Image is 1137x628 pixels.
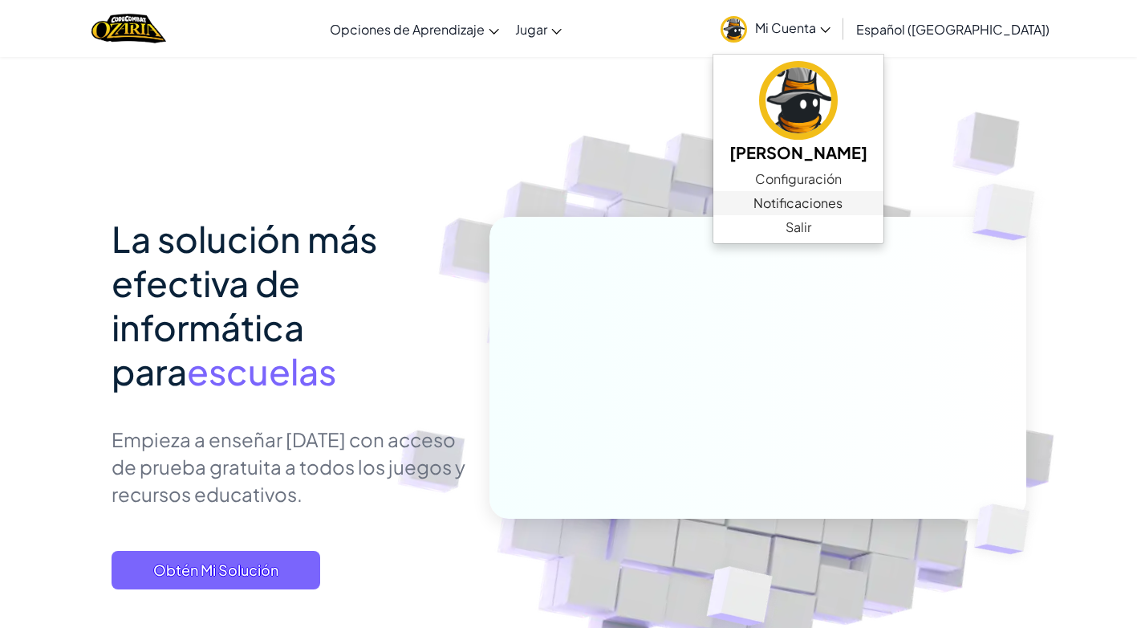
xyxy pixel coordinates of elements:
[721,16,747,43] img: avatar
[947,471,1067,588] img: Overlap cubes
[713,215,883,239] a: Salir
[187,349,336,394] span: escuelas
[713,167,883,191] a: Configuración
[713,59,883,167] a: [PERSON_NAME]
[713,3,839,54] a: Mi Cuenta
[729,140,867,165] h5: [PERSON_NAME]
[759,61,838,140] img: avatar
[112,216,377,394] span: La solución más efectiva de informática para
[91,12,166,45] a: Ozaria by CodeCombat logo
[753,194,843,213] span: Notificaciones
[713,191,883,215] a: Notificaciones
[507,7,570,51] a: Jugar
[330,21,485,38] span: Opciones de Aprendizaje
[112,426,465,508] p: Empieza a enseñar [DATE] con acceso de prueba gratuita a todos los juegos y recursos educativos.
[112,551,320,589] button: Obtén Mi Solución
[856,21,1050,38] span: Español ([GEOGRAPHIC_DATA])
[515,21,547,38] span: Jugar
[91,12,166,45] img: Home
[848,7,1058,51] a: Español ([GEOGRAPHIC_DATA])
[940,145,1079,280] img: Overlap cubes
[322,7,507,51] a: Opciones de Aprendizaje
[755,19,830,36] span: Mi Cuenta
